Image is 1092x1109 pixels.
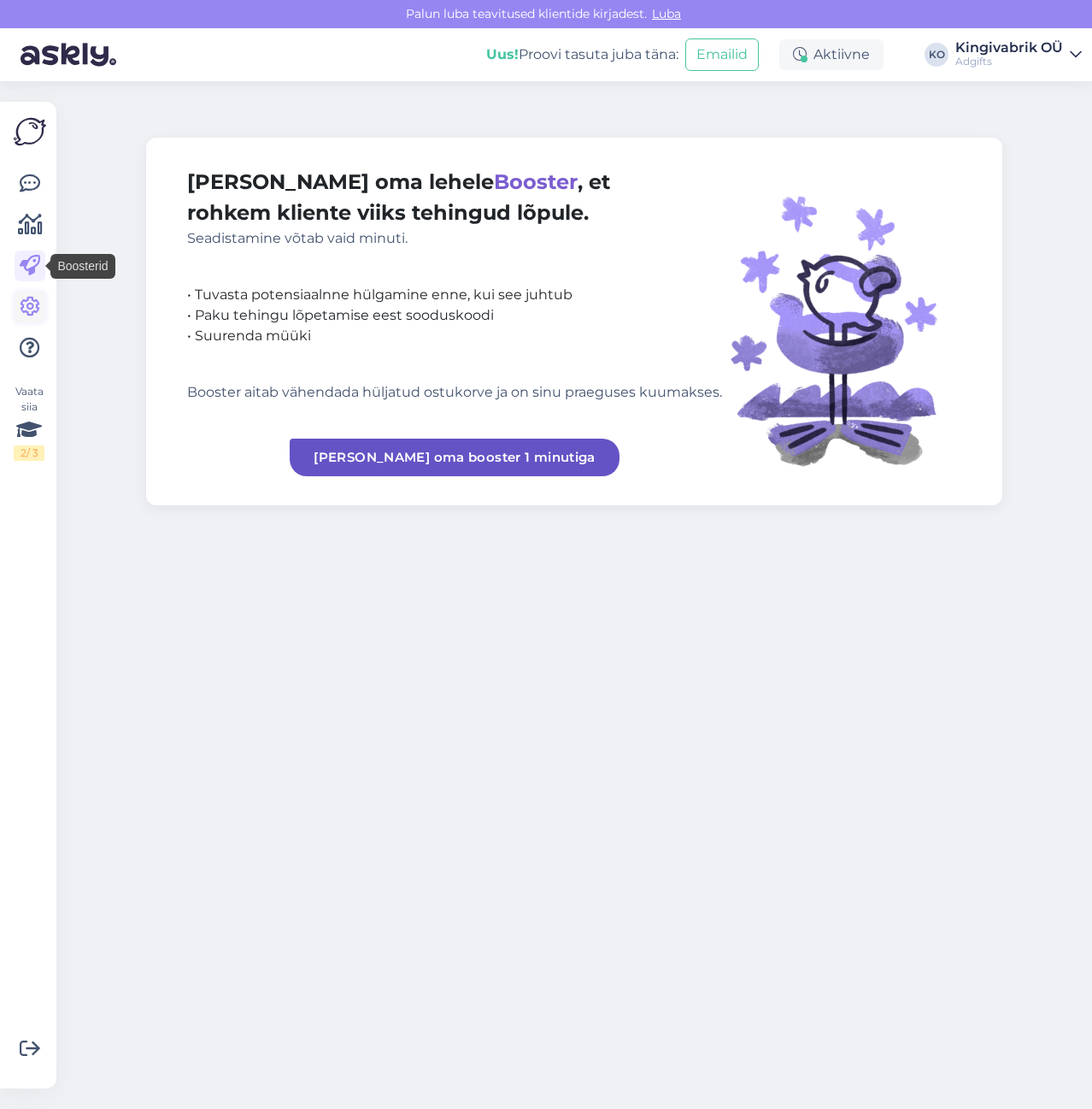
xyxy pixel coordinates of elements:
[486,44,678,65] div: Proovi tasuta juba täna:
[187,285,722,305] div: • Tuvasta potensiaalnne hülgamine enne, kui see juhtub
[955,41,1082,68] a: Kingivabrik OÜAdgifts
[647,6,686,21] span: Luba
[187,305,722,326] div: • Paku tehingu lõpetamise eest sooduskoodi
[494,169,578,194] span: Booster
[14,384,44,461] div: Vaata siia
[187,228,722,249] div: Seadistamine võtab vaid minuti.
[722,167,961,476] img: illustration
[14,115,46,148] img: Askly Logo
[779,39,884,70] div: Aktiivne
[187,167,722,249] div: [PERSON_NAME] oma lehele , et rohkem kliente viiks tehingud lõpule.
[187,382,722,403] div: Booster aitab vähendada hüljatud ostukorve ja on sinu praeguses kuumakses.
[290,439,619,476] a: [PERSON_NAME] oma booster 1 minutiga
[486,46,519,62] b: Uus!
[50,254,114,279] div: Boosterid
[955,41,1063,55] div: Kingivabrik OÜ
[925,43,948,67] div: KO
[187,326,722,346] div: • Suurenda müüki
[955,55,1063,68] div: Adgifts
[14,445,44,461] div: 2 / 3
[685,38,759,71] button: Emailid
